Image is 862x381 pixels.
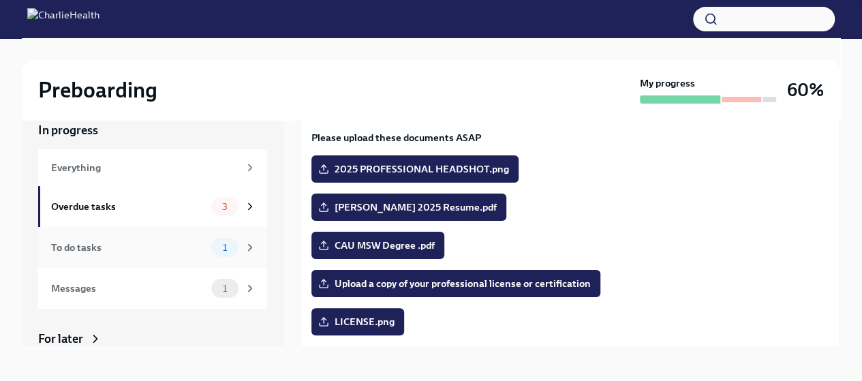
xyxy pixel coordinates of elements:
a: Overdue tasks3 [38,186,267,227]
label: LICENSE.png [311,308,404,335]
div: Everything [51,160,238,175]
span: Upload a copy of your professional license or certification [321,277,591,290]
a: Everything [38,149,267,186]
span: 1 [215,284,235,294]
div: For later [38,331,83,347]
div: To do tasks [51,240,206,255]
span: CAU MSW Degree .pdf [321,239,435,252]
span: LICENSE.png [321,315,395,329]
span: 2025 PROFESSIONAL HEADSHOT.png [321,162,509,176]
a: For later [38,331,267,347]
span: 3 [214,202,236,212]
label: Upload a copy of your professional license or certification [311,270,600,297]
label: 2025 PROFESSIONAL HEADSHOT.png [311,155,519,183]
label: CAU MSW Degree .pdf [311,232,444,259]
div: Overdue tasks [51,199,206,214]
span: 1 [215,243,235,253]
a: In progress [38,122,267,138]
h3: 60% [787,78,824,102]
a: Messages1 [38,268,267,309]
strong: Please upload these documents ASAP [311,132,481,144]
img: CharlieHealth [27,8,99,30]
label: [PERSON_NAME] 2025 Resume.pdf [311,194,506,221]
strong: My progress [640,76,695,90]
span: [PERSON_NAME] 2025 Resume.pdf [321,200,497,214]
h2: Preboarding [38,76,157,104]
a: To do tasks1 [38,227,267,268]
div: Messages [51,281,206,296]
